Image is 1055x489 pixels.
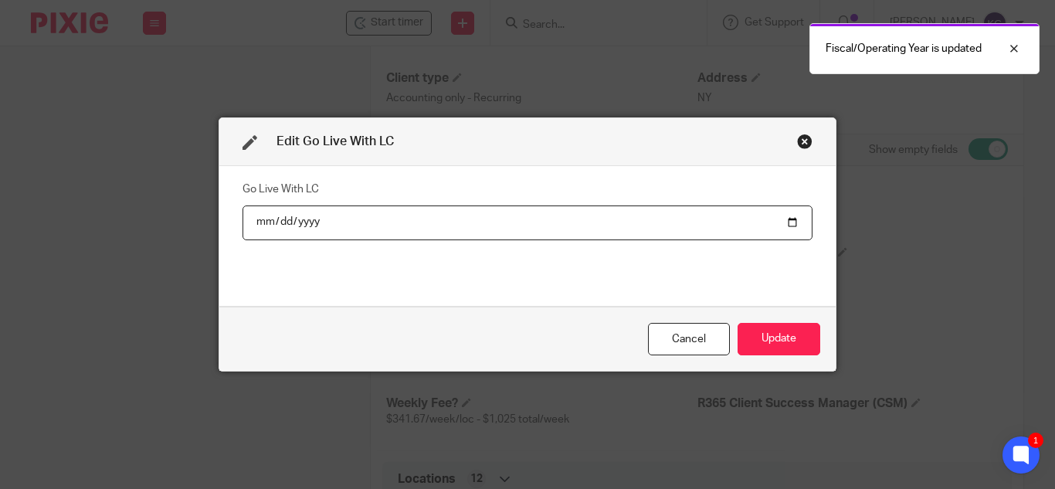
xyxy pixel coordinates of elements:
[826,41,982,56] p: Fiscal/Operating Year is updated
[1028,433,1043,448] div: 1
[276,135,394,148] span: Edit Go Live With LC
[243,205,812,240] input: YYYY-MM-DD
[243,182,319,197] label: Go Live With LC
[648,323,730,356] div: Close this dialog window
[797,134,812,149] div: Close this dialog window
[738,323,820,356] button: Update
